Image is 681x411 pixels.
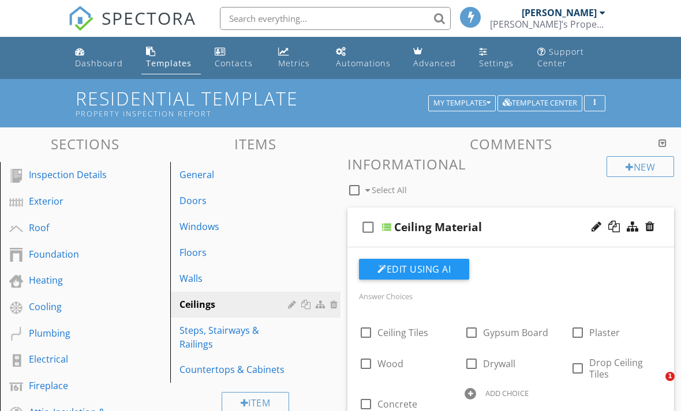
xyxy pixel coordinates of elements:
div: [PERSON_NAME] [522,7,597,18]
span: Select All [372,184,407,195]
a: Automations (Basic) [331,42,399,74]
div: Contacts [215,58,253,69]
span: Wood [377,357,403,370]
div: Automations [336,58,391,69]
div: Templates [146,58,192,69]
div: Electrical [29,352,115,366]
div: Support Center [537,46,584,69]
div: ADD CHOICE [485,389,529,398]
a: Support Center [533,42,611,74]
a: Advanced [409,42,465,74]
span: Ceiling Tiles [377,326,428,339]
a: Contacts [210,42,264,74]
div: Plumbing [29,326,115,340]
span: Plaster [589,326,620,339]
div: Advanced [413,58,456,69]
i: check_box_outline_blank [359,213,377,241]
span: Drywall [483,357,515,370]
iframe: Intercom live chat [642,372,669,399]
div: Exterior [29,194,115,208]
span: 1 [665,372,675,381]
div: Ceiling Material [394,220,482,234]
div: Countertops & Cabinets [179,363,291,376]
div: Cooling [29,300,115,314]
div: Settings [479,58,514,69]
div: Foundation [29,247,115,261]
div: Metrics [278,58,310,69]
div: My Templates [433,99,491,107]
a: SPECTORA [68,16,196,40]
div: Floors [179,246,291,259]
span: Concrete [377,398,417,410]
div: Dashboard [75,58,123,69]
div: Template Center [503,99,577,107]
div: Property Inspection Report [76,109,432,118]
a: Templates [141,42,201,74]
div: Heating [29,273,115,287]
a: Dashboard [70,42,132,74]
div: Roof [29,221,115,235]
div: Jason’s Property Inspections, LLC [490,18,605,30]
div: Steps, Stairways & Railings [179,323,291,351]
a: Metrics [274,42,322,74]
button: Template Center [497,95,582,111]
h3: Comments [347,136,674,152]
div: General [179,168,291,182]
div: Inspection Details [29,168,115,182]
div: Ceilings [179,297,291,311]
a: Settings [474,42,523,74]
input: Search everything... [220,7,451,30]
a: Template Center [497,97,582,107]
div: New [607,156,674,177]
span: Drop Ceiling Tiles [589,356,643,380]
div: Windows [179,220,291,233]
div: Fireplace [29,379,115,393]
button: My Templates [428,95,496,111]
label: Answer Choices [359,291,413,301]
div: Doors [179,194,291,208]
h3: Informational [347,156,674,172]
h1: Residential Template [76,88,605,118]
img: The Best Home Inspection Software - Spectora [68,6,93,31]
span: Gypsum Board [483,326,548,339]
span: SPECTORA [102,6,196,30]
h3: Items [170,136,340,152]
button: Edit Using AI [359,259,469,280]
div: Walls [179,272,291,285]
